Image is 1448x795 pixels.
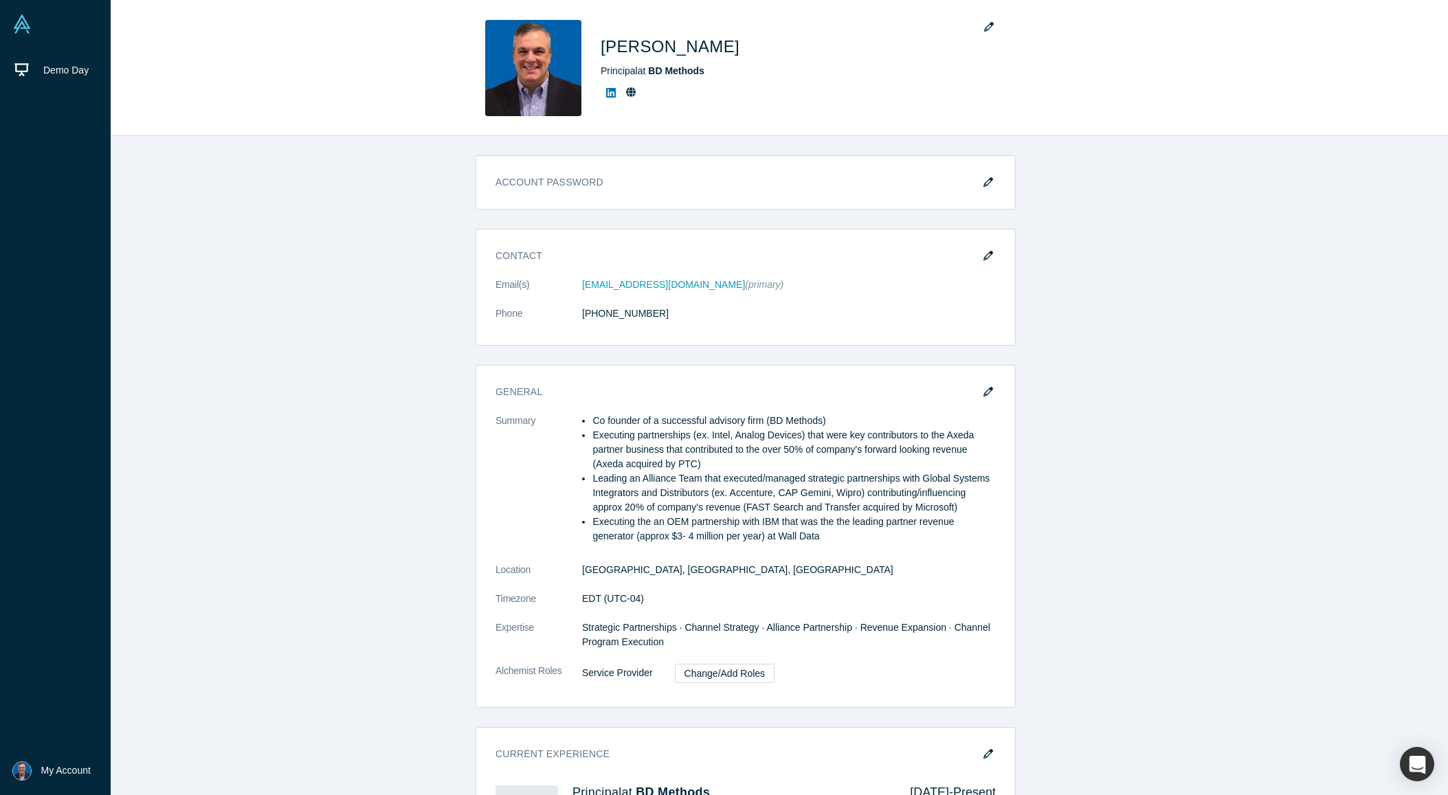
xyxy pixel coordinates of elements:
a: [EMAIL_ADDRESS][DOMAIN_NAME] [582,279,745,290]
span: Strategic Partnerships · Channel Strategy · Alliance Partnership · Revenue Expansion · Channel Pr... [582,622,990,647]
dd: EDT (UTC-04) [582,592,996,606]
h3: General [495,385,977,399]
dd: [GEOGRAPHIC_DATA], [GEOGRAPHIC_DATA], [GEOGRAPHIC_DATA] [582,563,996,577]
li: Leading an Alliance Team that executed/managed strategic partnerships with Global Systems Integra... [592,471,996,515]
img: Alchemist Vault Logo [12,14,32,34]
span: Principal at [601,65,704,76]
button: My Account [12,761,91,781]
img: Chip LeBlanc's Profile Image [485,20,581,116]
dt: Expertise [495,620,582,664]
h3: Current Experience [495,747,977,761]
dt: Email(s) [495,278,582,306]
li: Executing the an OEM partnership with IBM that was the the leading partner revenue generator (app... [592,515,996,544]
img: Chip LeBlanc's Account [12,761,32,781]
dt: Summary [495,414,582,563]
dt: Alchemist Roles [495,664,582,697]
h1: [PERSON_NAME] [601,34,739,59]
li: Co founder of a successful advisory firm (BD Methods) [592,414,996,428]
a: [PHONE_NUMBER] [582,308,669,319]
dt: Phone [495,306,582,335]
a: Change/Add Roles [675,664,775,683]
dd: Service Provider [582,664,996,683]
dt: Location [495,563,582,592]
h3: Account Password [495,175,996,199]
a: BD Methods [648,65,704,76]
span: (primary) [745,279,783,290]
span: Demo Day [43,65,89,76]
dt: Timezone [495,592,582,620]
li: Executing partnerships (ex. Intel, Analog Devices) that were key contributors to the Axeda partne... [592,428,996,471]
span: My Account [41,763,91,778]
h3: Contact [495,249,977,263]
